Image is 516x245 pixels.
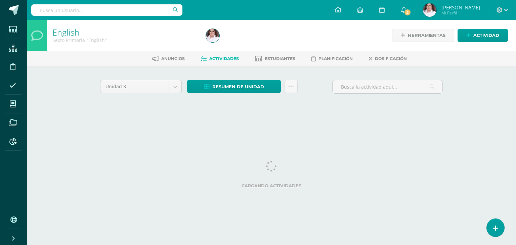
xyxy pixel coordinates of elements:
a: Herramientas [392,29,454,42]
img: 90ff07e7ad6dea4cda93a247b25c642c.png [423,3,436,17]
a: English [52,27,80,38]
span: Anuncios [161,56,185,61]
a: Actividades [201,53,239,64]
span: Actividades [209,56,239,61]
h1: English [52,28,198,37]
span: Dosificación [375,56,407,61]
span: [PERSON_NAME] [441,4,480,11]
a: Anuncios [152,53,185,64]
a: Unidad 3 [100,80,181,93]
span: Estudiantes [265,56,295,61]
span: Unidad 3 [105,80,164,93]
img: 90ff07e7ad6dea4cda93a247b25c642c.png [206,29,219,42]
span: 2 [404,9,411,16]
a: Resumen de unidad [187,80,281,93]
div: Sexto Primaria 'English' [52,37,198,43]
span: Herramientas [408,29,445,42]
label: Cargando actividades [100,183,443,188]
a: Actividad [458,29,508,42]
span: Resumen de unidad [212,81,264,93]
a: Estudiantes [255,53,295,64]
span: Planificación [318,56,353,61]
span: Actividad [473,29,499,42]
input: Busca un usuario... [31,4,182,16]
span: Mi Perfil [441,10,480,16]
a: Planificación [311,53,353,64]
a: Dosificación [369,53,407,64]
input: Busca la actividad aquí... [333,80,442,93]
